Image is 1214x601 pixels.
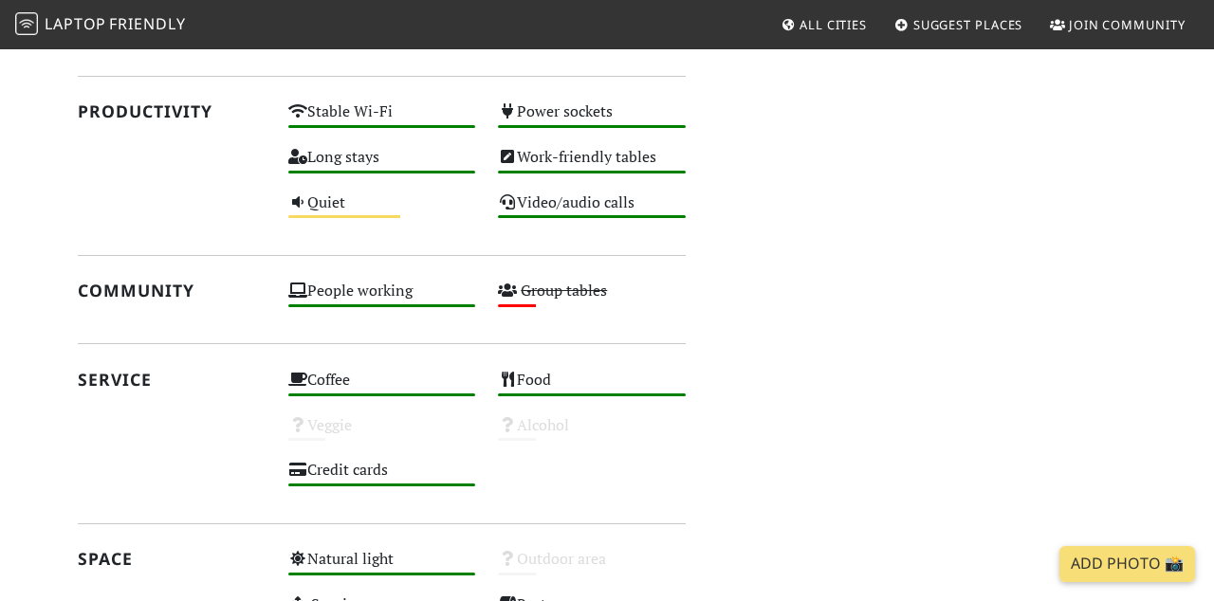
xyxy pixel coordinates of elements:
a: Join Community [1042,8,1193,42]
span: Laptop [45,13,106,34]
s: Group tables [521,280,607,300]
a: Add Photo 📸 [1059,546,1195,582]
div: Alcohol [487,411,697,457]
span: All Cities [800,16,867,33]
div: Stable Wi-Fi [277,98,487,143]
div: Power sockets [487,98,697,143]
h2: Space [78,549,266,569]
div: Outdoor area [487,545,697,591]
div: Long stays [277,143,487,189]
a: All Cities [773,8,874,42]
div: Video/audio calls [487,189,697,234]
a: Suggest Places [887,8,1031,42]
a: LaptopFriendly LaptopFriendly [15,9,186,42]
span: Suggest Places [913,16,1023,33]
div: Work-friendly tables [487,143,697,189]
div: People working [277,277,487,322]
div: Food [487,366,697,411]
h2: Community [78,281,266,300]
h2: Productivity [78,101,266,121]
div: Coffee [277,366,487,411]
a: See less reviews [78,31,205,52]
span: Friendly [109,13,185,34]
div: Veggie [277,411,487,457]
span: Join Community [1069,16,1186,33]
img: LaptopFriendly [15,12,38,35]
h2: Service [78,370,266,390]
div: Natural light [277,545,487,591]
div: Quiet [277,189,487,234]
div: Credit cards [277,456,487,501]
